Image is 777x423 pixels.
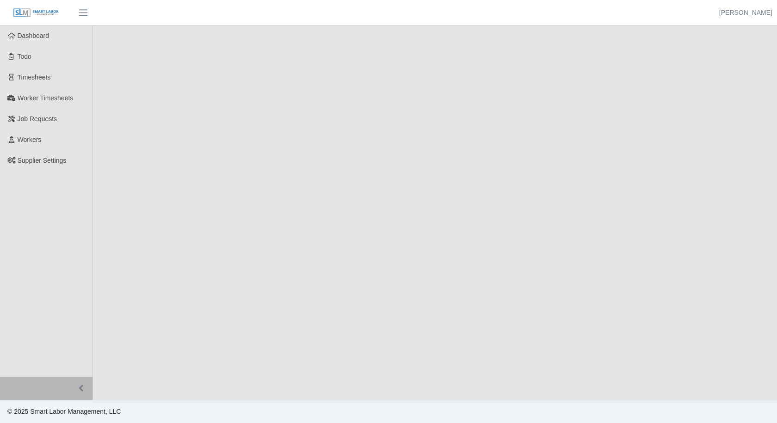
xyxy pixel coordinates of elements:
[719,8,772,18] a: [PERSON_NAME]
[18,94,73,102] span: Worker Timesheets
[18,157,67,164] span: Supplier Settings
[18,32,49,39] span: Dashboard
[13,8,59,18] img: SLM Logo
[18,74,51,81] span: Timesheets
[18,136,42,143] span: Workers
[18,115,57,123] span: Job Requests
[18,53,31,60] span: Todo
[7,408,121,415] span: © 2025 Smart Labor Management, LLC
